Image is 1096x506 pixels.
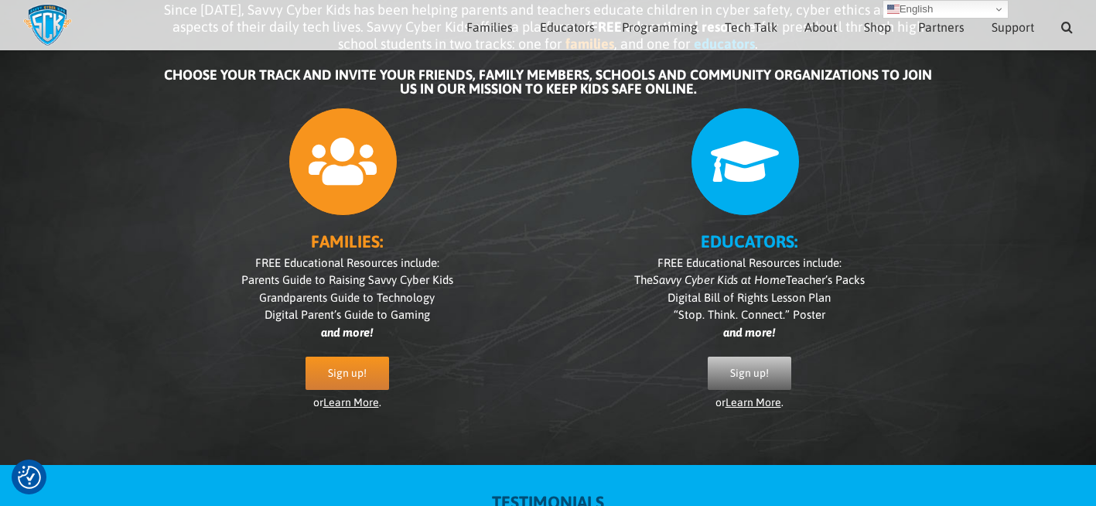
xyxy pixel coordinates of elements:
span: FREE Educational Resources include: [657,256,842,269]
i: and more! [321,326,373,339]
span: FREE Educational Resources include: [255,256,439,269]
b: FAMILIES: [311,231,383,251]
a: Sign up! [306,357,389,390]
img: Savvy Cyber Kids Logo [23,4,72,46]
span: or . [715,396,784,409]
span: Tech Talk [725,21,777,33]
a: Learn More [726,396,781,409]
span: “Stop. Think. Connect.” Poster [674,308,825,321]
span: Digital Parent’s Guide to Gaming [265,308,430,321]
span: Shop [864,21,891,33]
span: Support [992,21,1034,33]
i: Savvy Cyber Kids at Home [653,273,786,286]
button: Consent Preferences [18,466,41,489]
span: The Teacher’s Packs [634,273,865,286]
span: Grandparents Guide to Technology [259,291,435,304]
a: Learn More [323,396,379,409]
span: About [804,21,837,33]
img: en [887,3,900,15]
span: Programming [622,21,698,33]
b: EDUCATORS: [701,231,797,251]
span: Sign up! [328,367,367,380]
span: Parents Guide to Raising Savvy Cyber Kids [241,273,453,286]
i: and more! [723,326,775,339]
span: or . [313,396,381,409]
a: Sign up! [708,357,791,390]
span: Partners [918,21,965,33]
span: Digital Bill of Rights Lesson Plan [668,291,831,304]
span: Educators [540,21,595,33]
img: Revisit consent button [18,466,41,489]
span: Families [466,21,513,33]
b: CHOOSE YOUR TRACK AND INVITE YOUR FRIENDS, FAMILY MEMBERS, SCHOOLS AND COMMUNITY ORGANIZATIONS TO... [164,67,932,97]
span: Sign up! [730,367,769,380]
